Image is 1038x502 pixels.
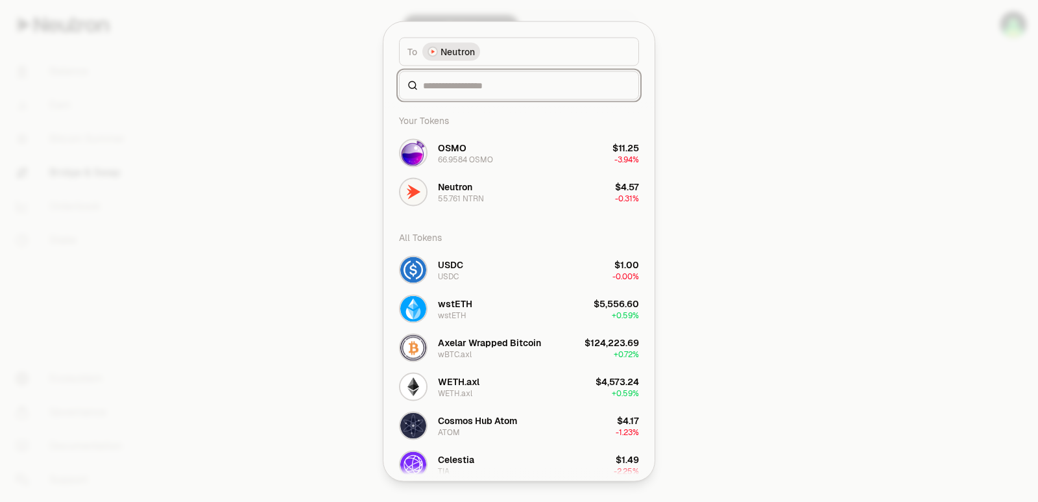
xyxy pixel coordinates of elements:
img: wstETH Logo [400,295,426,321]
div: Neutron [438,180,472,193]
img: NTRN Logo [400,179,426,205]
span: + 0.59% [612,310,639,320]
div: wstETH [438,297,472,310]
div: WETH.axl [438,388,472,398]
div: $5,556.60 [594,297,639,310]
img: TIA Logo [400,451,426,477]
button: wBTC.axl LogoAxelar Wrapped BitcoinwBTC.axl$124,223.69+0.72% [391,328,647,367]
button: WETH.axl LogoWETH.axlWETH.axl$4,573.24+0.59% [391,367,647,406]
div: TIA [438,466,450,476]
button: wstETH LogowstETHwstETH$5,556.60+0.59% [391,289,647,328]
div: $4.57 [615,180,639,193]
button: ToNeutron LogoNeutron [399,37,639,66]
div: 55.761 NTRN [438,193,484,203]
img: wBTC.axl Logo [400,334,426,360]
div: Axelar Wrapped Bitcoin [438,336,541,349]
div: ATOM [438,427,460,437]
button: USDC LogoUSDCUSDC$1.00-0.00% [391,250,647,289]
span: -0.31% [615,193,639,203]
span: To [407,45,417,58]
div: WETH.axl [438,375,479,388]
div: All Tokens [391,224,647,250]
span: -3.94% [614,154,639,164]
img: WETH.axl Logo [400,373,426,399]
div: OSMO [438,141,466,154]
div: wstETH [438,310,466,320]
span: Neutron [441,45,475,58]
img: Neutron Logo [429,47,437,55]
div: $124,223.69 [585,336,639,349]
img: OSMO Logo [400,140,426,166]
span: -0.00% [612,271,639,281]
span: -1.23% [616,427,639,437]
div: wBTC.axl [438,349,472,359]
div: $1.49 [616,453,639,466]
button: TIA LogoCelestiaTIA$1.49-2.25% [391,445,647,484]
button: NTRN LogoNeutron55.761 NTRN$4.57-0.31% [391,172,647,211]
div: 66.9584 OSMO [438,154,493,164]
img: ATOM Logo [400,412,426,438]
span: + 0.72% [614,349,639,359]
button: OSMO LogoOSMO66.9584 OSMO$11.25-3.94% [391,133,647,172]
div: Your Tokens [391,107,647,133]
div: Cosmos Hub Atom [438,414,517,427]
div: USDC [438,271,459,281]
span: -2.25% [614,466,639,476]
img: USDC Logo [400,257,426,282]
div: $1.00 [614,258,639,271]
div: $11.25 [612,141,639,154]
div: USDC [438,258,463,271]
button: ATOM LogoCosmos Hub AtomATOM$4.17-1.23% [391,406,647,445]
div: $4.17 [617,414,639,427]
div: Celestia [438,453,474,466]
span: + 0.59% [612,388,639,398]
div: $4,573.24 [596,375,639,388]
